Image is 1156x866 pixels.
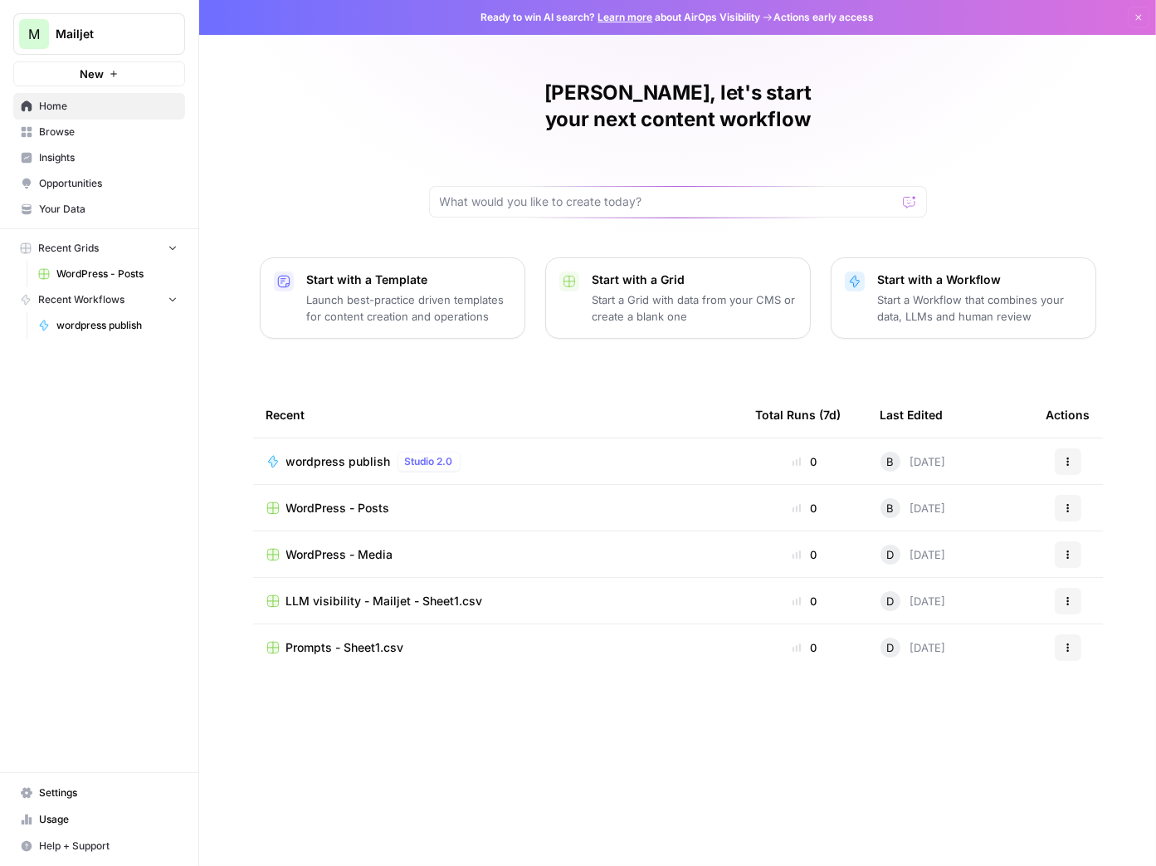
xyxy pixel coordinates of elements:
[39,785,178,800] span: Settings
[886,593,894,609] span: D
[28,24,40,44] span: M
[13,61,185,86] button: New
[593,272,797,288] p: Start with a Grid
[266,593,729,609] a: LLM visibility - Mailjet - Sheet1.csv
[13,287,185,312] button: Recent Workflows
[593,291,797,325] p: Start a Grid with data from your CMS or create a blank one
[1046,392,1090,438] div: Actions
[880,545,946,565] div: [DATE]
[878,272,1082,288] p: Start with a Workflow
[286,546,393,563] span: WordPress - Media
[880,498,946,518] div: [DATE]
[266,392,729,438] div: Recent
[880,591,946,611] div: [DATE]
[39,176,178,191] span: Opportunities
[31,312,185,339] a: wordpress publish
[13,806,185,833] a: Usage
[598,11,653,23] a: Learn more
[38,241,99,256] span: Recent Grids
[56,26,156,42] span: Mailjet
[756,593,854,609] div: 0
[56,318,178,333] span: wordpress publish
[886,639,894,656] span: D
[13,144,185,171] a: Insights
[756,392,841,438] div: Total Runs (7d)
[260,257,525,339] button: Start with a TemplateLaunch best-practice driven templates for content creation and operations
[13,196,185,223] a: Your Data
[13,119,185,145] a: Browse
[886,546,894,563] span: D
[481,10,761,25] span: Ready to win AI search? about AirOps Visibility
[429,80,927,133] h1: [PERSON_NAME], let's start your next content workflow
[13,170,185,197] a: Opportunities
[405,454,453,469] span: Studio 2.0
[13,13,185,55] button: Workspace: Mailjet
[545,257,811,339] button: Start with a GridStart a Grid with data from your CMS or create a blank one
[880,452,946,472] div: [DATE]
[39,99,178,114] span: Home
[13,833,185,859] button: Help + Support
[756,546,854,563] div: 0
[286,500,390,516] span: WordPress - Posts
[56,267,178,281] span: WordPress - Posts
[13,236,185,261] button: Recent Grids
[286,593,483,609] span: LLM visibility - Mailjet - Sheet1.csv
[774,10,875,25] span: Actions early access
[39,202,178,217] span: Your Data
[440,193,896,210] input: What would you like to create today?
[39,812,178,827] span: Usage
[266,452,729,472] a: wordpress publishStudio 2.0
[38,292,124,307] span: Recent Workflows
[831,257,1096,339] button: Start with a WorkflowStart a Workflow that combines your data, LLMs and human review
[286,639,404,656] span: Prompts - Sheet1.csv
[880,638,946,658] div: [DATE]
[39,125,178,139] span: Browse
[266,500,729,516] a: WordPress - Posts
[307,272,511,288] p: Start with a Template
[266,546,729,563] a: WordPress - Media
[39,150,178,165] span: Insights
[39,839,178,854] span: Help + Support
[13,780,185,806] a: Settings
[886,500,894,516] span: B
[307,291,511,325] p: Launch best-practice driven templates for content creation and operations
[756,500,854,516] div: 0
[878,291,1082,325] p: Start a Workflow that combines your data, LLMs and human review
[886,453,894,470] span: B
[756,453,854,470] div: 0
[31,261,185,287] a: WordPress - Posts
[13,93,185,120] a: Home
[756,639,854,656] div: 0
[80,66,104,82] span: New
[286,453,391,470] span: wordpress publish
[880,392,944,438] div: Last Edited
[266,639,729,656] a: Prompts - Sheet1.csv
